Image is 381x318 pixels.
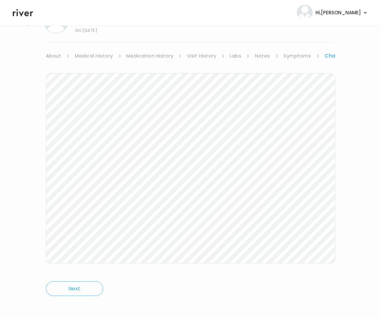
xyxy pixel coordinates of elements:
[187,51,216,60] a: Visit History
[46,281,103,296] button: Next
[46,51,61,60] a: About
[325,51,338,60] a: Chat
[127,51,173,60] a: Medication History
[230,51,242,60] a: Labs
[255,51,270,60] a: Notes
[284,51,311,60] a: Symptoms
[75,28,131,32] span: On: [DATE]
[297,5,313,21] img: user avatar
[75,51,113,60] a: Medical History
[297,5,368,21] button: user avatarHi,[PERSON_NAME]
[315,8,361,17] span: Hi, [PERSON_NAME]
